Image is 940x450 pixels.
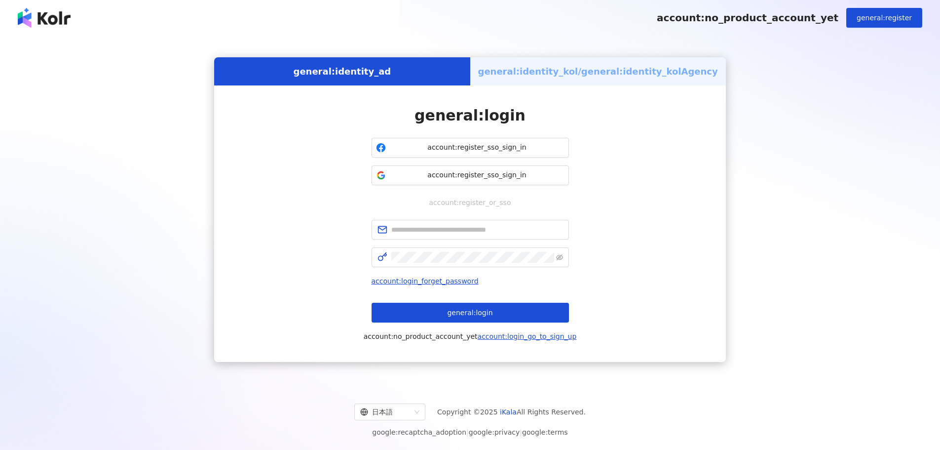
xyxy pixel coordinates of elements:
a: iKala [500,408,517,416]
span: account:no_product_account_yet [364,330,577,342]
img: logo [18,8,71,28]
a: google:privacy [469,428,520,436]
span: general:register [857,14,912,22]
div: 日本語 [360,404,411,420]
span: account:register_sso_sign_in [390,143,564,153]
a: google:terms [522,428,568,436]
a: account:login_forget_password [372,277,479,285]
span: | [520,428,522,436]
a: account:login_go_to_sign_up [478,332,577,340]
h5: general:identity_kol/general:identity_kolAgency [478,65,718,78]
h5: general:identity_ad [294,65,391,78]
span: account:register_or_sso [422,197,518,208]
span: Copyright © 2025 All Rights Reserved. [437,406,586,418]
button: account:register_sso_sign_in [372,138,569,158]
span: account:register_sso_sign_in [390,170,564,180]
span: google:recaptcha_adoption [372,426,567,438]
span: | [466,428,469,436]
button: account:register_sso_sign_in [372,165,569,185]
button: general:register [846,8,922,28]
button: general:login [372,303,569,323]
span: eye-invisible [556,254,563,261]
span: account:no_product_account_yet [657,12,838,24]
span: general:login [447,309,492,317]
span: general:login [414,107,526,124]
